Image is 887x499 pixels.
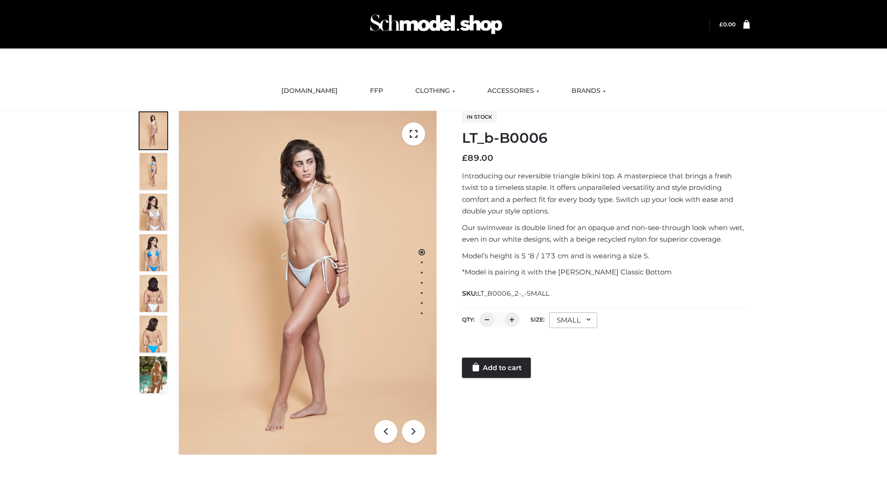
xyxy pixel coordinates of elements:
[363,81,390,101] a: FFP
[530,316,545,323] label: Size:
[462,250,750,262] p: Model’s height is 5 ‘8 / 173 cm and is wearing a size S.
[367,6,505,43] img: Schmodel Admin 964
[565,81,613,101] a: BRANDS
[462,222,750,245] p: Our swimwear is double lined for an opaque and non-see-through look when wet, even in our white d...
[140,234,167,271] img: ArielClassicBikiniTop_CloudNine_AzureSky_OW114ECO_4-scaled.jpg
[462,358,531,378] a: Add to cart
[462,130,750,146] h1: LT_b-B0006
[549,312,597,328] div: SMALL
[408,81,462,101] a: CLOTHING
[462,316,475,323] label: QTY:
[462,266,750,278] p: *Model is pairing it with the [PERSON_NAME] Classic Bottom
[719,21,723,28] span: £
[140,112,167,149] img: ArielClassicBikiniTop_CloudNine_AzureSky_OW114ECO_1-scaled.jpg
[480,81,546,101] a: ACCESSORIES
[462,111,497,122] span: In stock
[140,153,167,190] img: ArielClassicBikiniTop_CloudNine_AzureSky_OW114ECO_2-scaled.jpg
[274,81,345,101] a: [DOMAIN_NAME]
[477,289,549,298] span: LT_B0006_2-_-SMALL
[179,111,437,455] img: ArielClassicBikiniTop_CloudNine_AzureSky_OW114ECO_1
[462,153,493,163] bdi: 89.00
[140,194,167,231] img: ArielClassicBikiniTop_CloudNine_AzureSky_OW114ECO_3-scaled.jpg
[140,275,167,312] img: ArielClassicBikiniTop_CloudNine_AzureSky_OW114ECO_7-scaled.jpg
[719,21,735,28] bdi: 0.00
[140,356,167,393] img: Arieltop_CloudNine_AzureSky2.jpg
[462,170,750,217] p: Introducing our reversible triangle bikini top. A masterpiece that brings a fresh twist to a time...
[140,316,167,353] img: ArielClassicBikiniTop_CloudNine_AzureSky_OW114ECO_8-scaled.jpg
[719,21,735,28] a: £0.00
[462,288,550,299] span: SKU:
[462,153,468,163] span: £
